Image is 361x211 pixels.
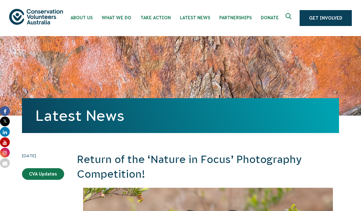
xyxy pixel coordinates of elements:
[140,15,171,20] span: Take Action
[22,152,64,159] time: [DATE]
[102,15,131,20] span: What We Do
[35,107,124,124] a: Latest News
[180,15,210,20] span: Latest News
[286,13,293,23] span: Expand search box
[77,152,339,181] h2: Return of the ‘Nature in Focus’ Photography Competition!
[9,9,63,24] img: logo.svg
[22,168,64,180] a: CVA Updates
[282,11,297,25] button: Expand search box Close search box
[71,15,93,20] span: About Us
[300,10,352,26] a: Get Involved
[261,15,279,20] span: Donate
[219,15,252,20] span: Partnerships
